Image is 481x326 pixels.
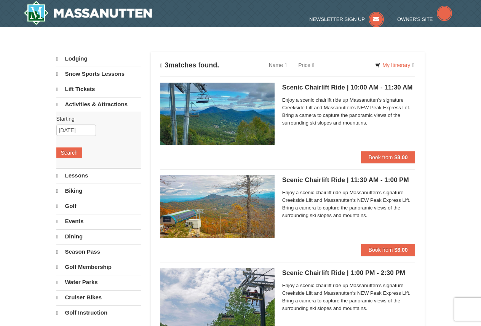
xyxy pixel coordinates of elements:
[56,229,141,244] a: Dining
[361,244,415,256] button: Book from $8.00
[361,151,415,163] button: Book from $8.00
[282,189,415,219] span: Enjoy a scenic chairlift ride up Massanutten’s signature Creekside Lift and Massanutten's NEW Pea...
[282,176,415,184] h5: Scenic Chairlift Ride | 11:30 AM - 1:00 PM
[369,154,393,160] span: Book from
[282,96,415,127] span: Enjoy a scenic chairlift ride up Massanutten’s signature Creekside Lift and Massanutten's NEW Pea...
[160,83,275,145] img: 24896431-1-a2e2611b.jpg
[56,199,141,213] a: Golf
[282,269,415,277] h5: Scenic Chairlift Ride | 1:00 PM - 2:30 PM
[263,58,292,73] a: Name
[56,67,141,81] a: Snow Sports Lessons
[56,168,141,183] a: Lessons
[56,214,141,229] a: Events
[56,305,141,320] a: Golf Instruction
[160,175,275,238] img: 24896431-13-a88f1aaf.jpg
[56,147,82,158] button: Search
[56,97,141,112] a: Activities & Attractions
[309,16,384,22] a: Newsletter Sign Up
[56,184,141,198] a: Biking
[56,244,141,259] a: Season Pass
[282,84,415,91] h5: Scenic Chairlift Ride | 10:00 AM - 11:30 AM
[56,260,141,274] a: Golf Membership
[397,16,452,22] a: Owner's Site
[56,115,136,123] label: Starting
[292,58,320,73] a: Price
[369,247,393,253] span: Book from
[165,61,168,69] span: 3
[282,282,415,312] span: Enjoy a scenic chairlift ride up Massanutten’s signature Creekside Lift and Massanutten's NEW Pea...
[309,16,365,22] span: Newsletter Sign Up
[24,1,152,25] a: Massanutten Resort
[397,16,433,22] span: Owner's Site
[394,247,407,253] strong: $8.00
[56,52,141,66] a: Lodging
[56,275,141,289] a: Water Parks
[56,82,141,96] a: Lift Tickets
[24,1,152,25] img: Massanutten Resort Logo
[394,154,407,160] strong: $8.00
[160,61,219,69] h4: matches found.
[370,59,419,71] a: My Itinerary
[56,290,141,305] a: Cruiser Bikes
